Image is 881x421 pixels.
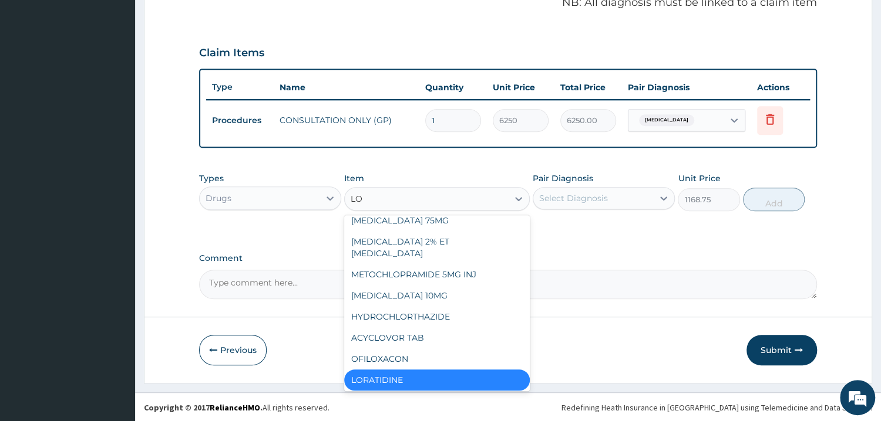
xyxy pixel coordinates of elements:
[554,76,622,99] th: Total Price
[751,76,810,99] th: Actions
[344,391,530,412] div: [MEDICAL_DATA] 5MG
[561,402,872,413] div: Redefining Heath Insurance in [GEOGRAPHIC_DATA] using Telemedicine and Data Science!
[344,306,530,327] div: HYDROCHLORTHAZIDE
[199,174,224,184] label: Types
[61,66,197,81] div: Chat with us now
[539,192,608,204] div: Select Diagnosis
[344,264,530,285] div: METOCHLOPRAMIDE 5MG INJ
[743,188,805,211] button: Add
[344,172,364,184] label: Item
[344,327,530,348] div: ACYCLOVOR TAB
[487,76,554,99] th: Unit Price
[639,114,694,126] span: [MEDICAL_DATA]
[210,402,260,413] a: RelianceHMO
[622,76,751,99] th: Pair Diagnosis
[206,192,231,204] div: Drugs
[206,110,274,131] td: Procedures
[533,172,593,184] label: Pair Diagnosis
[678,172,720,184] label: Unit Price
[747,335,817,365] button: Submit
[144,402,263,413] strong: Copyright © 2017 .
[206,76,274,98] th: Type
[344,231,530,264] div: [MEDICAL_DATA] 2% ET [MEDICAL_DATA]
[274,108,419,132] td: CONSULTATION ONLY (GP)
[68,132,162,250] span: We're online!
[419,76,487,99] th: Quantity
[199,335,267,365] button: Previous
[199,47,264,60] h3: Claim Items
[6,289,224,330] textarea: Type your message and hit 'Enter'
[344,210,530,231] div: [MEDICAL_DATA] 75MG
[274,76,419,99] th: Name
[193,6,221,34] div: Minimize live chat window
[344,348,530,369] div: OFILOXACON
[22,59,48,88] img: d_794563401_company_1708531726252_794563401
[199,253,817,263] label: Comment
[344,285,530,306] div: [MEDICAL_DATA] 10MG
[344,369,530,391] div: LORATIDINE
